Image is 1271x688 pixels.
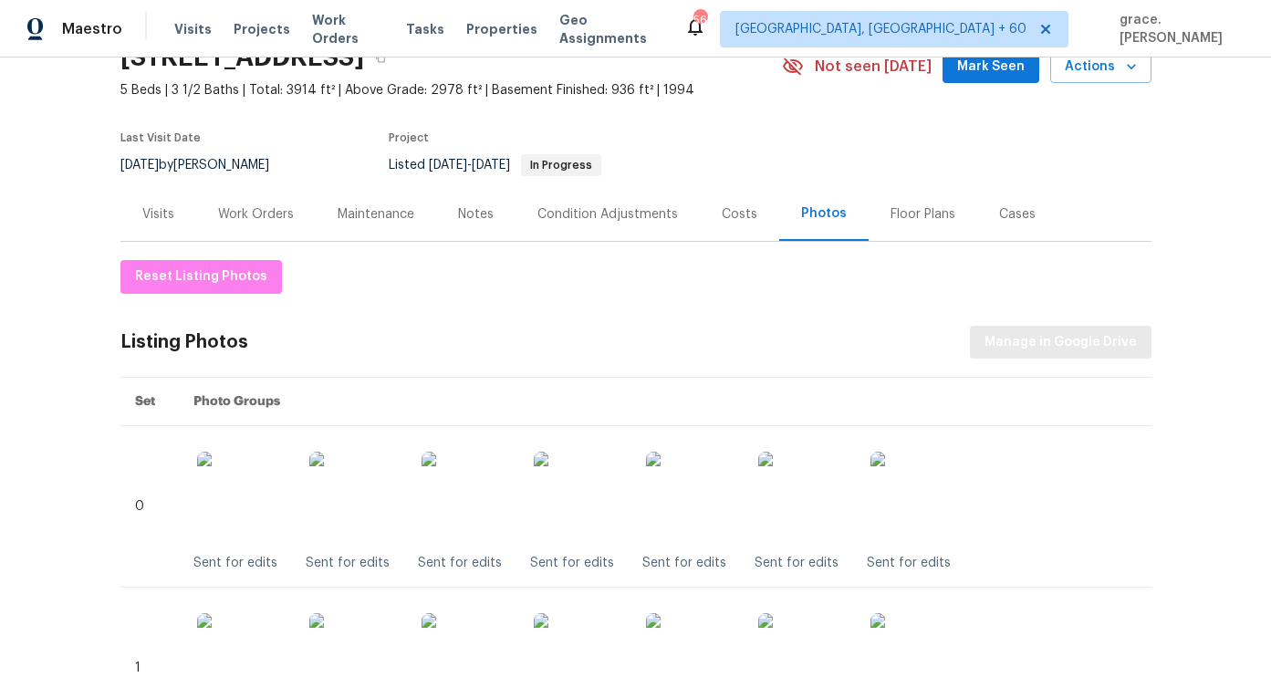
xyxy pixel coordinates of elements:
[735,20,1026,38] span: [GEOGRAPHIC_DATA], [GEOGRAPHIC_DATA] + 60
[1050,50,1151,84] button: Actions
[891,205,955,224] div: Floor Plans
[530,554,614,572] div: Sent for edits
[537,205,678,224] div: Condition Adjustments
[559,11,662,47] span: Geo Assignments
[120,132,201,143] span: Last Visit Date
[429,159,467,172] span: [DATE]
[523,160,599,171] span: In Progress
[306,554,390,572] div: Sent for edits
[867,554,951,572] div: Sent for edits
[142,205,174,224] div: Visits
[406,23,444,36] span: Tasks
[999,205,1036,224] div: Cases
[472,159,510,172] span: [DATE]
[957,56,1025,78] span: Mark Seen
[218,205,294,224] div: Work Orders
[466,20,537,38] span: Properties
[985,331,1137,354] span: Manage in Google Drive
[418,554,502,572] div: Sent for edits
[943,50,1039,84] button: Mark Seen
[62,20,122,38] span: Maestro
[120,333,248,351] div: Listing Photos
[642,554,726,572] div: Sent for edits
[970,326,1151,360] button: Manage in Google Drive
[120,426,179,588] td: 0
[135,266,267,288] span: Reset Listing Photos
[755,554,839,572] div: Sent for edits
[120,378,179,426] th: Set
[234,20,290,38] span: Projects
[174,20,212,38] span: Visits
[312,11,384,47] span: Work Orders
[193,554,277,572] div: Sent for edits
[120,154,291,176] div: by [PERSON_NAME]
[1112,11,1244,47] span: grace.[PERSON_NAME]
[338,205,414,224] div: Maintenance
[120,260,282,294] button: Reset Listing Photos
[458,205,494,224] div: Notes
[429,159,510,172] span: -
[120,81,782,99] span: 5 Beds | 3 1/2 Baths | Total: 3914 ft² | Above Grade: 2978 ft² | Basement Finished: 936 ft² | 1994
[120,159,159,172] span: [DATE]
[389,132,429,143] span: Project
[389,159,601,172] span: Listed
[1065,56,1137,78] span: Actions
[815,57,932,76] span: Not seen [DATE]
[801,204,847,223] div: Photos
[179,378,1151,426] th: Photo Groups
[120,48,364,67] h2: [STREET_ADDRESS]
[693,11,706,29] div: 568
[722,205,757,224] div: Costs
[364,41,397,74] button: Copy Address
